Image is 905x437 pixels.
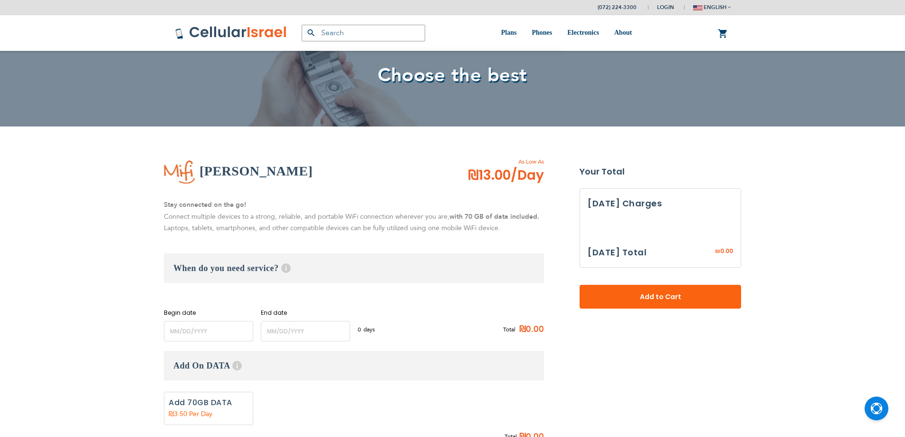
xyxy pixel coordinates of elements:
strong: with 70 GB of data included. [449,212,539,221]
span: Choose the best [378,62,527,88]
span: Electronics [567,29,599,36]
span: Add to Cart [611,292,710,302]
span: Plans [501,29,517,36]
h3: [DATE] Charges [588,196,733,211]
a: Plans [501,15,517,51]
h3: Add On DATA [164,351,544,380]
a: Phones [532,15,552,51]
img: english [693,5,703,10]
span: 0 [358,325,363,334]
a: (072) 224-3300 [598,4,637,11]
span: Phones [532,29,552,36]
a: Electronics [567,15,599,51]
input: MM/DD/YYYY [261,321,350,341]
strong: Your Total [580,165,741,179]
span: /Day [511,166,544,185]
input: Search [302,25,425,41]
h3: When do you need service? [164,253,544,283]
span: About [614,29,632,36]
p: Connect multiple devices to a strong, reliable, and portable WiFi connection wherever you are, La... [164,199,544,234]
span: Login [657,4,674,11]
span: As Low As [442,157,544,166]
img: Cellular Israel Logo [175,26,287,40]
strong: Stay connected on the go! [164,200,246,209]
label: End date [261,309,350,317]
img: MIFI Rental [164,159,195,184]
span: days [363,325,375,334]
a: About [614,15,632,51]
h3: [DATE] Total [588,245,647,260]
label: Begin date [164,309,253,317]
button: english [693,0,731,14]
span: ₪0.00 [515,322,544,337]
input: MM/DD/YYYY [164,321,253,341]
button: Add to Cart [580,285,741,309]
h2: [PERSON_NAME] [200,162,313,181]
span: ₪13.00 [468,166,544,185]
span: 0.00 [720,247,733,255]
span: Help [281,263,291,273]
span: ₪ [715,247,720,256]
span: Total [503,325,515,334]
span: Help [232,361,242,370]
